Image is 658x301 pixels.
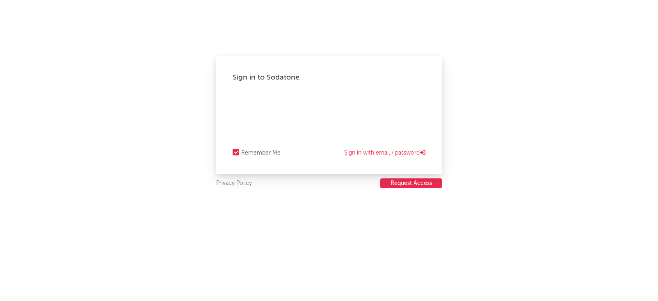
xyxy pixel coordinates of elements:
a: Sign in with email / password [344,148,425,158]
a: Request Access [380,178,442,189]
div: Sign in to Sodatone [233,73,425,82]
button: Request Access [380,178,442,188]
a: Privacy Policy [216,178,252,189]
div: Remember Me [241,148,281,158]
